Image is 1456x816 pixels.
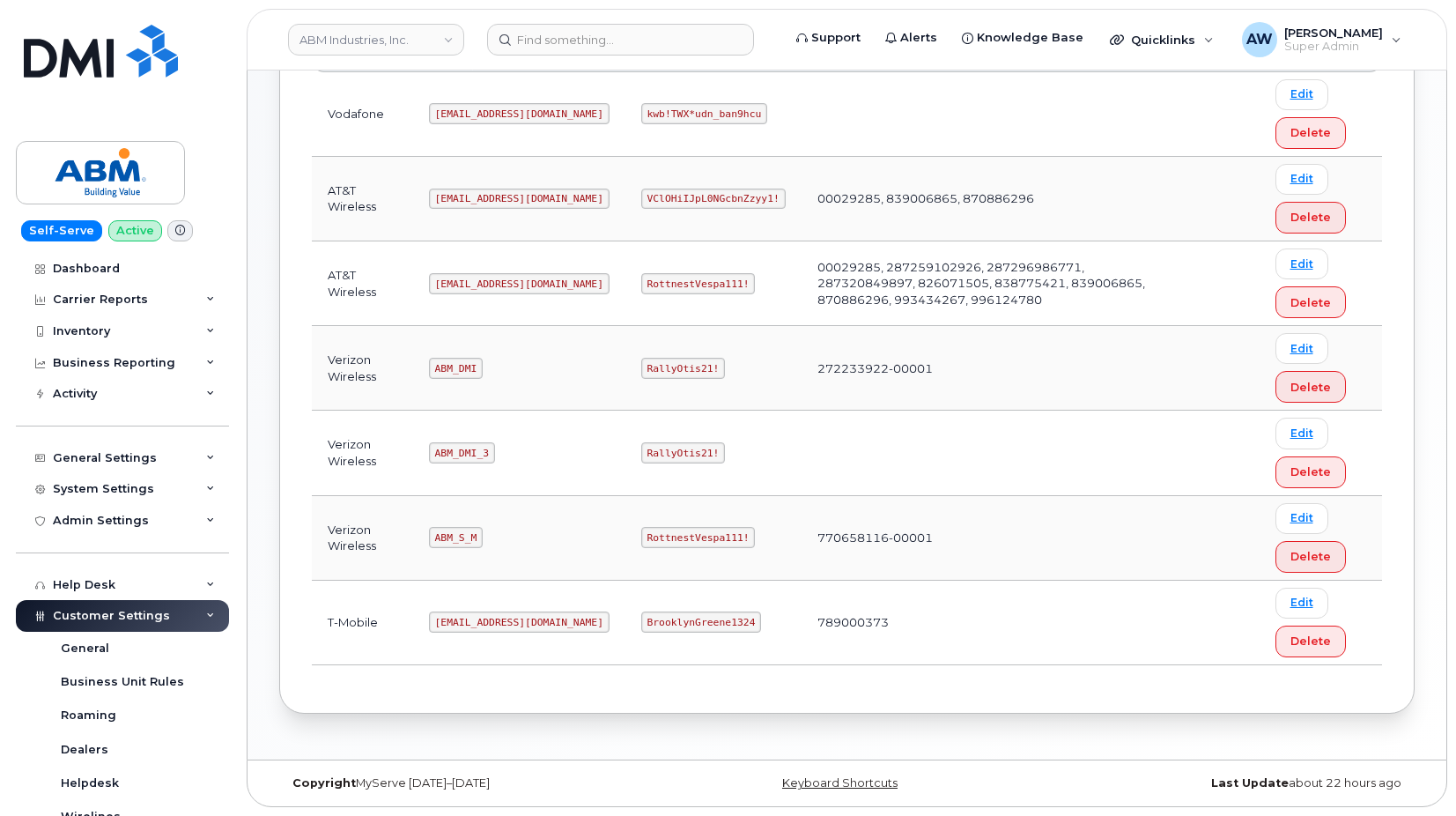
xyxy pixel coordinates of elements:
[312,72,413,157] td: Vodafone
[1211,776,1289,790] strong: Last Update
[641,103,767,124] code: kwb!TWX*udn_ban9hcu
[292,776,356,790] strong: Copyright
[900,29,937,47] span: Alerts
[429,527,483,548] code: ABM_S_M
[784,20,873,56] a: Support
[429,612,610,633] code: [EMAIL_ADDRESS][DOMAIN_NAME]
[641,527,756,548] code: RottnestVespa111!
[1290,379,1331,396] span: Delete
[487,24,754,56] input: Find something...
[429,442,495,464] code: ABM_DMI_3
[641,273,756,294] code: RottnestVespa111!
[429,103,610,124] code: [EMAIL_ADDRESS][DOMAIN_NAME]
[1246,29,1273,50] span: AW
[641,442,725,464] code: RallyOtis21!
[950,20,1096,56] a: Knowledge Base
[1290,124,1331,141] span: Delete
[1275,333,1328,364] a: Edit
[1275,249,1328,279] a: Edit
[1275,588,1328,619] a: Edit
[429,273,610,294] code: [EMAIL_ADDRESS][DOMAIN_NAME]
[1275,503,1328,534] a: Edit
[641,358,725,379] code: RallyOtis21!
[1275,626,1346,657] button: Delete
[1275,117,1346,149] button: Delete
[288,24,464,56] a: ABM Industries, Inc.
[1131,33,1195,47] span: Quicklinks
[1275,418,1328,449] a: Edit
[802,496,1182,581] td: 770658116-00001
[1098,22,1226,57] div: Quicklinks
[1290,548,1331,565] span: Delete
[1275,371,1346,403] button: Delete
[802,581,1182,665] td: 789000373
[873,20,950,56] a: Alerts
[312,157,413,241] td: AT&T Wireless
[1275,79,1328,110] a: Edit
[429,358,483,379] code: ABM_DMI
[1275,456,1346,488] button: Delete
[429,189,610,210] code: [EMAIL_ADDRESS][DOMAIN_NAME]
[1284,40,1383,54] span: Super Admin
[641,612,761,633] code: BrooklynGreene1324
[312,581,413,665] td: T-Mobile
[1275,286,1346,318] button: Delete
[312,411,413,495] td: Verizon Wireless
[641,189,786,210] code: VClOHiIJpL0NGcbnZzyy1!
[802,326,1182,411] td: 272233922-00001
[1290,464,1331,480] span: Delete
[1275,164,1328,195] a: Edit
[1290,209,1331,226] span: Delete
[1036,776,1415,790] div: about 22 hours ago
[1290,294,1331,311] span: Delete
[312,496,413,581] td: Verizon Wireless
[802,157,1182,241] td: 00029285, 839006865, 870886296
[1284,26,1383,40] span: [PERSON_NAME]
[811,29,861,47] span: Support
[1275,541,1346,573] button: Delete
[279,776,658,790] div: MyServe [DATE]–[DATE]
[1275,202,1346,234] button: Delete
[312,241,413,326] td: AT&T Wireless
[782,776,898,790] a: Keyboard Shortcuts
[802,241,1182,326] td: 00029285, 287259102926, 287296986771, 287320849897, 826071505, 838775421, 839006865, 870886296, 9...
[312,326,413,411] td: Verizon Wireless
[1230,22,1414,57] div: Alyssa Wagner
[1290,633,1331,649] span: Delete
[977,29,1083,47] span: Knowledge Base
